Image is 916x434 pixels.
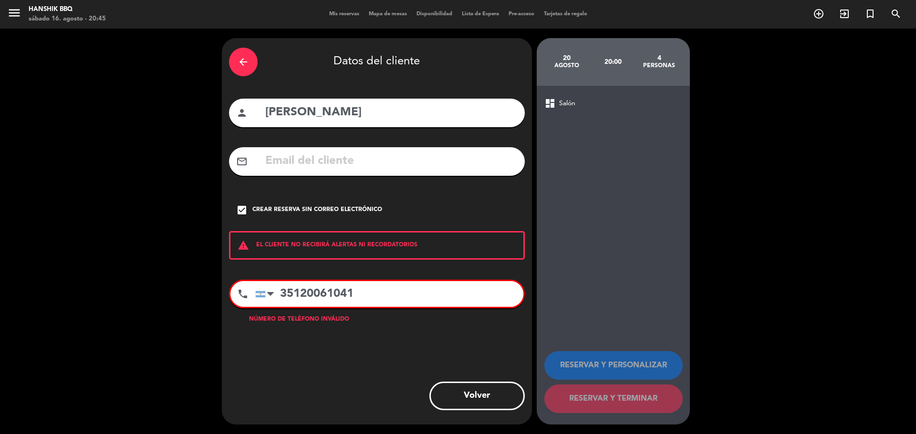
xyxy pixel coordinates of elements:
[539,11,592,17] span: Tarjetas de regalo
[230,240,256,251] i: warning
[864,8,876,20] i: turned_in_not
[252,205,382,215] div: Crear reserva sin correo electrónico
[229,231,525,260] div: EL CLIENTE NO RECIBIRÁ ALERTAS NI RECORDATORIOS
[839,8,850,20] i: exit_to_app
[813,8,824,20] i: add_circle_outline
[364,11,412,17] span: Mapa de mesas
[429,382,525,410] button: Volver
[236,107,248,119] i: person
[264,151,518,171] input: Email del cliente
[412,11,457,17] span: Disponibilidad
[255,281,523,307] input: Número de teléfono...
[324,11,364,17] span: Mis reservas
[29,14,106,24] div: sábado 16. agosto - 20:45
[238,56,249,68] i: arrow_back
[237,288,249,300] i: phone
[457,11,504,17] span: Lista de Espera
[229,45,525,79] div: Datos del cliente
[544,98,556,109] span: dashboard
[590,45,636,79] div: 20:00
[229,315,525,324] div: Número de teléfono inválido
[29,5,106,14] div: Hanshik BBQ
[636,54,682,62] div: 4
[236,204,248,216] i: check_box
[236,156,248,167] i: mail_outline
[636,62,682,70] div: personas
[544,54,590,62] div: 20
[7,6,21,23] button: menu
[544,351,683,380] button: RESERVAR Y PERSONALIZAR
[559,98,575,109] span: Salón
[504,11,539,17] span: Pre-acceso
[890,8,902,20] i: search
[256,282,278,306] div: Argentina: +54
[7,6,21,20] i: menu
[544,62,590,70] div: agosto
[264,103,518,122] input: Nombre del cliente
[544,384,683,413] button: RESERVAR Y TERMINAR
